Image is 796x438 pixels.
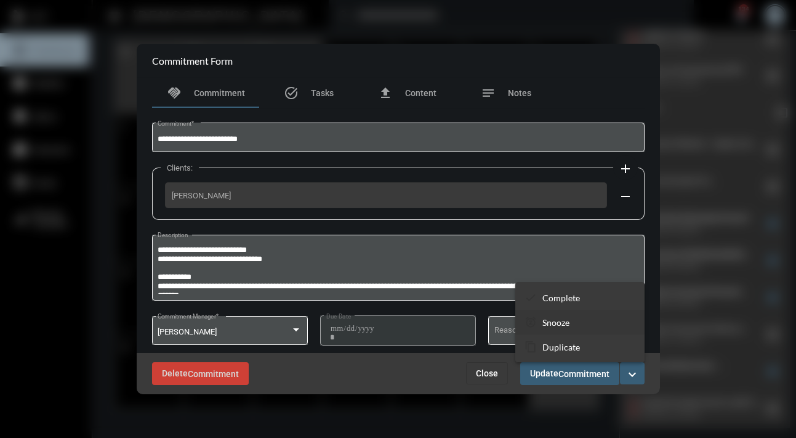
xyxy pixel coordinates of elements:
[542,317,569,328] p: Snooze
[525,316,537,328] mat-icon: snooze
[542,293,580,303] p: Complete
[525,291,537,304] mat-icon: checkmark
[525,341,537,353] mat-icon: content_copy
[542,342,580,352] p: Duplicate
